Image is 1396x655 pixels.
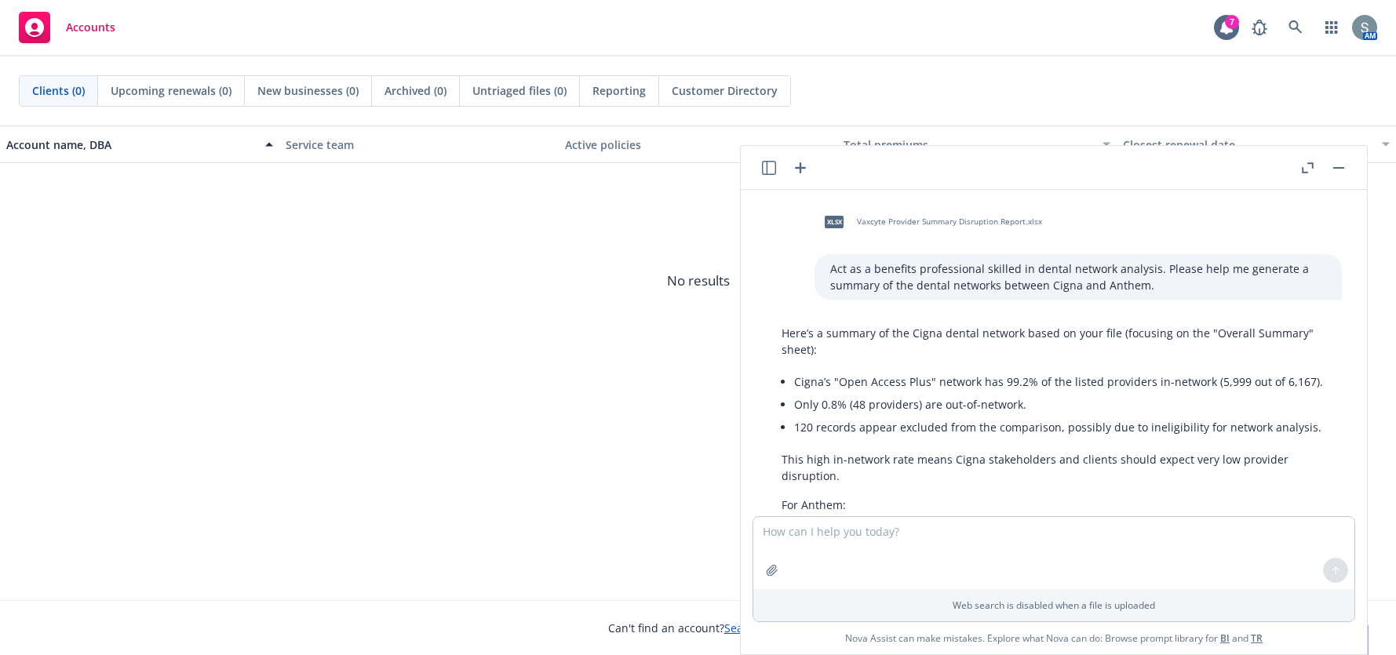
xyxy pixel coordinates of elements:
span: Archived (0) [385,82,447,99]
a: Report a Bug [1244,12,1275,43]
li: Cigna’s "Open Access Plus" network has 99.2% of the listed providers in-network (5,999 out of 6,1... [794,370,1326,393]
button: Service team [279,126,559,163]
span: Clients (0) [32,82,85,99]
div: Total premiums [844,136,1093,153]
a: BI [1220,631,1230,645]
button: Active policies [559,126,838,163]
p: Web search is disabled when a file is uploaded [763,599,1345,612]
span: New businesses (0) [257,82,359,99]
div: xlsxVaxcyte Provider Summary Disruption Report.xlsx [815,202,1045,242]
button: Total premiums [837,126,1117,163]
li: Only 0.8% (48 providers) are out-of-network. [794,393,1326,416]
div: Account name, DBA [6,136,256,153]
span: Untriaged files (0) [472,82,567,99]
span: Reporting [592,82,646,99]
p: For Anthem: [782,497,1326,513]
span: Vaxcyte Provider Summary Disruption Report.xlsx [857,217,1042,227]
span: Nova Assist can make mistakes. Explore what Nova can do: Browse prompt library for and [747,622,1361,654]
li: 120 records appear excluded from the comparison, possibly due to ineligibility for network analysis. [794,416,1326,438]
a: Switch app [1316,12,1347,43]
a: Search for it [724,620,789,635]
a: Search [1280,12,1311,43]
span: Upcoming renewals (0) [111,82,231,99]
p: Act as a benefits professional skilled in dental network analysis. Please help me generate a summ... [830,260,1326,293]
img: photo [1352,15,1377,40]
p: Here’s a summary of the Cigna dental network based on your file (focusing on the "Overall Summary... [782,325,1326,358]
a: TR [1251,631,1263,645]
div: Active policies [565,136,832,153]
span: Can't find an account? [608,620,789,636]
span: Customer Directory [672,82,778,99]
span: xlsx [825,216,844,227]
a: Accounts [13,5,122,49]
div: Closest renewal date [1123,136,1372,153]
p: This high in-network rate means Cigna stakeholders and clients should expect very low provider di... [782,451,1326,484]
button: Closest renewal date [1117,126,1396,163]
div: 7 [1225,15,1239,29]
div: Service team [286,136,552,153]
span: Accounts [66,21,115,34]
